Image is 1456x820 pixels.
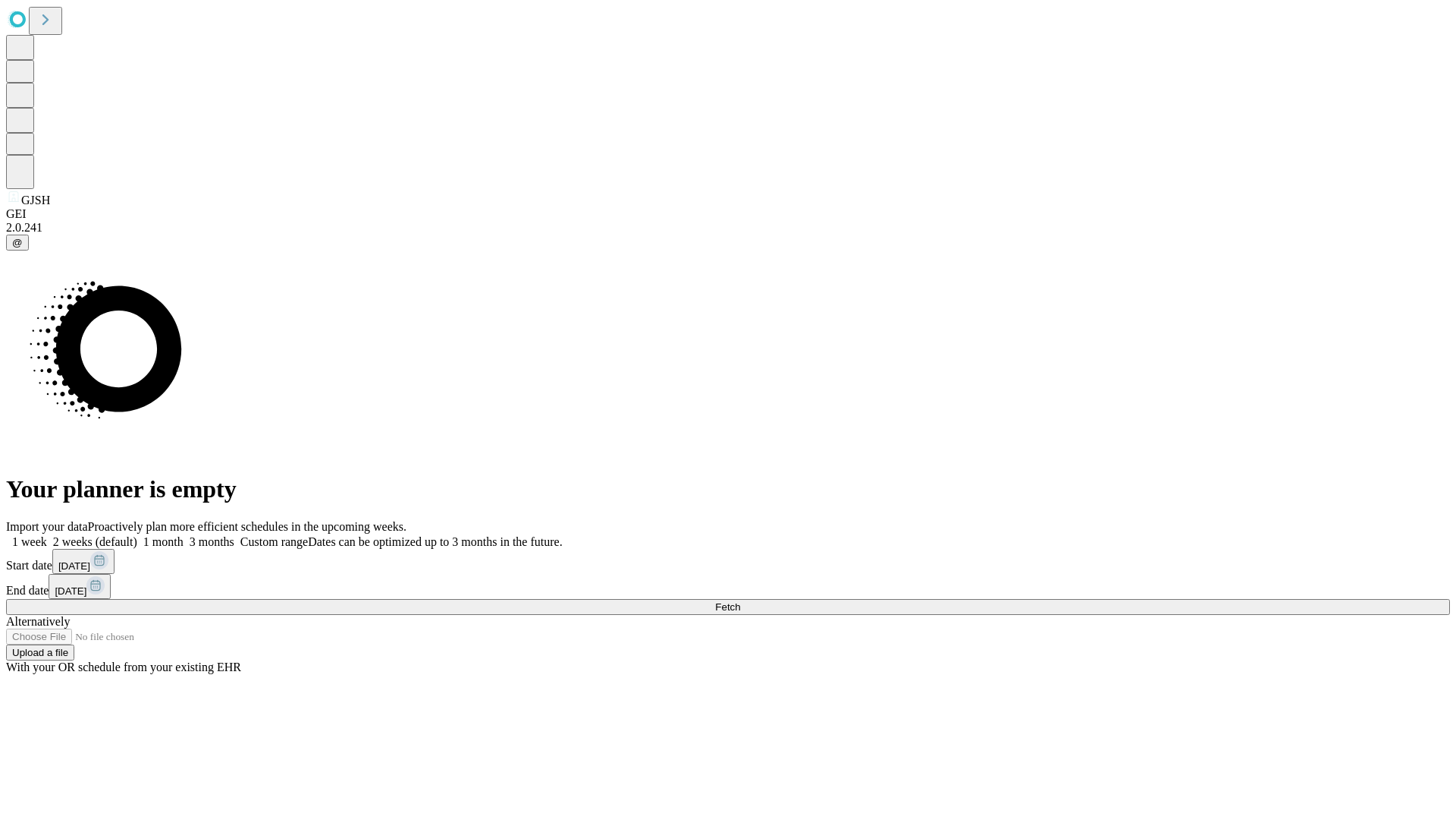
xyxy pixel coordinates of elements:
span: GJSH [21,194,50,207]
span: 2 weeks (default) [53,535,137,548]
span: [DATE] [55,585,86,597]
span: Fetch [715,601,740,613]
span: [DATE] [58,560,90,572]
span: Custom range [240,535,308,548]
button: Fetch [6,599,1450,615]
span: Alternatively [6,615,70,628]
span: 1 month [143,535,184,548]
span: With your OR schedule from your existing EHR [6,661,241,673]
button: @ [6,235,29,251]
button: Upload a file [6,645,74,661]
span: Import your data [6,520,88,533]
span: 1 week [12,535,47,548]
button: [DATE] [52,549,115,574]
span: Proactively plan more efficient schedules in the upcoming weeks. [88,520,406,533]
div: Start date [6,549,1450,574]
div: GEI [6,207,1450,221]
div: 2.0.241 [6,221,1450,235]
span: @ [12,237,23,248]
span: 3 months [190,535,234,548]
h1: Your planner is empty [6,475,1450,503]
span: Dates can be optimized up to 3 months in the future. [308,535,562,548]
div: End date [6,574,1450,599]
button: [DATE] [49,574,111,599]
